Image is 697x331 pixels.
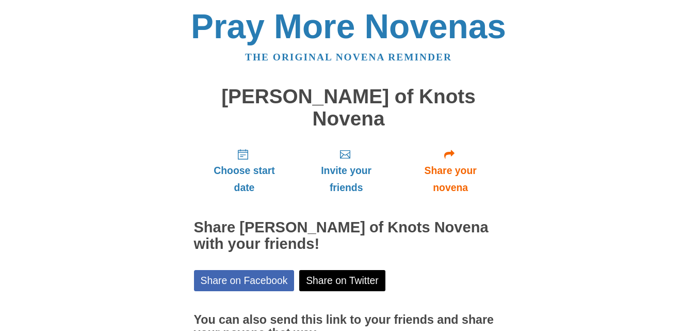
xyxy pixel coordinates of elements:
[194,270,295,291] a: Share on Facebook
[245,52,452,62] a: The original novena reminder
[194,219,504,253] h2: Share [PERSON_NAME] of Knots Novena with your friends!
[299,270,385,291] a: Share on Twitter
[194,140,295,201] a: Choose start date
[295,140,397,201] a: Invite your friends
[408,162,493,196] span: Share your novena
[191,7,506,45] a: Pray More Novenas
[398,140,504,201] a: Share your novena
[305,162,387,196] span: Invite your friends
[204,162,285,196] span: Choose start date
[194,86,504,130] h1: [PERSON_NAME] of Knots Novena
